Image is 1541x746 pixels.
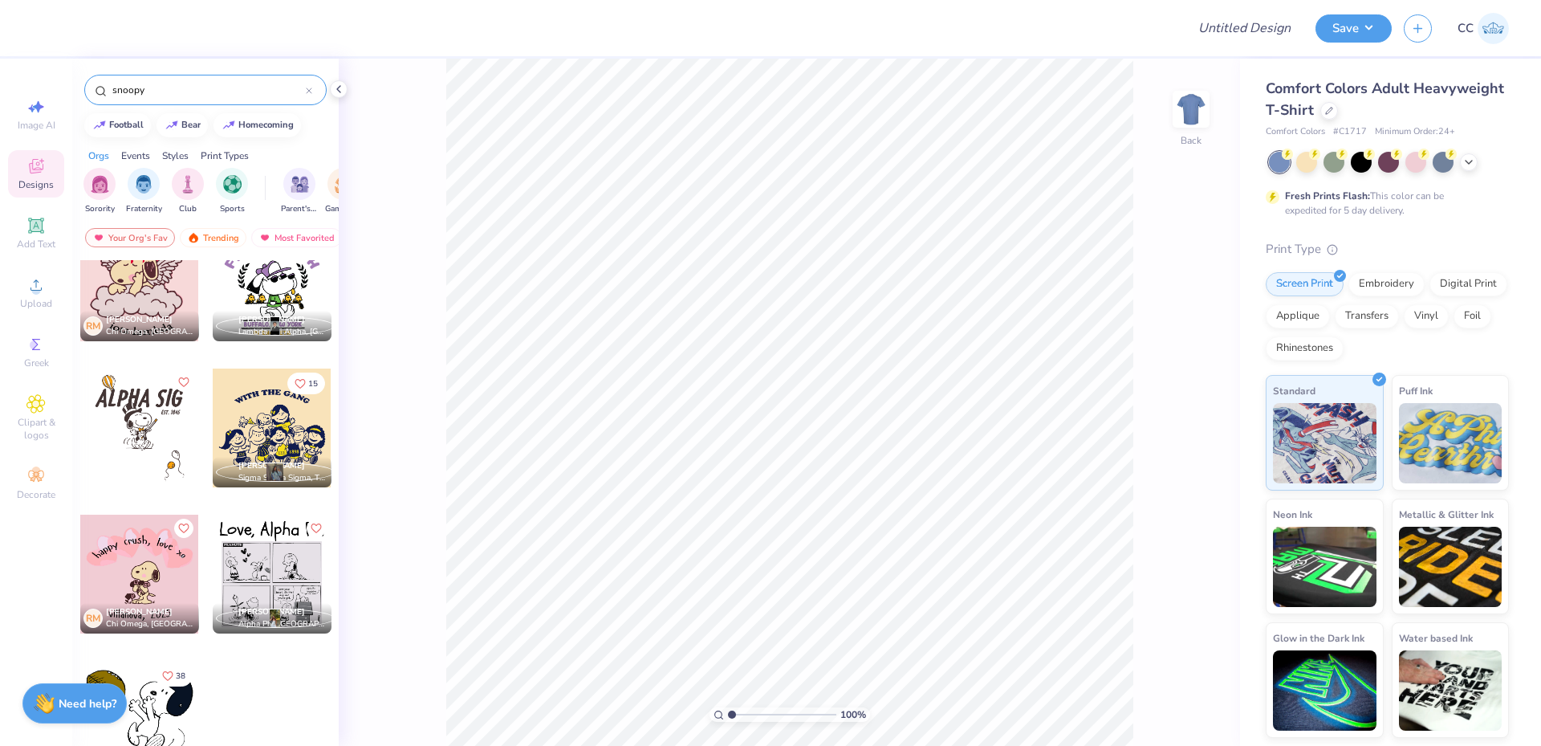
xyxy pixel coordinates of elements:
[85,228,175,247] div: Your Org's Fav
[106,618,193,630] span: Chi Omega, [GEOGRAPHIC_DATA]
[85,203,115,215] span: Sorority
[109,120,144,129] div: football
[1399,403,1502,483] img: Puff Ink
[83,168,116,215] div: filter for Sorority
[111,82,306,98] input: Try "Alpha"
[251,228,342,247] div: Most Favorited
[162,149,189,163] div: Styles
[179,175,197,194] img: Club Image
[201,149,249,163] div: Print Types
[1348,272,1425,296] div: Embroidery
[1335,304,1399,328] div: Transfers
[1454,304,1491,328] div: Foil
[238,618,325,630] span: Alpha Phi, [GEOGRAPHIC_DATA]
[1266,125,1325,139] span: Comfort Colors
[1185,12,1303,44] input: Untitled Design
[181,120,201,129] div: bear
[220,203,245,215] span: Sports
[187,232,200,243] img: trending.gif
[126,168,162,215] button: filter button
[1266,79,1504,120] span: Comfort Colors Adult Heavyweight T-Shirt
[126,168,162,215] div: filter for Fraternity
[216,168,248,215] button: filter button
[83,316,103,336] div: RM
[1273,382,1315,399] span: Standard
[155,665,193,687] button: Like
[1266,336,1344,361] div: Rhinestones
[281,168,318,215] div: filter for Parent's Weekend
[165,120,178,130] img: trend_line.gif
[1273,630,1364,646] span: Glow in the Dark Ink
[213,113,301,137] button: homecoming
[24,357,49,369] span: Greek
[176,672,185,680] span: 38
[238,314,305,325] span: [PERSON_NAME]
[174,519,193,538] button: Like
[18,119,55,132] span: Image AI
[1333,125,1367,139] span: # C1717
[238,120,294,129] div: homecoming
[307,519,326,538] button: Like
[1458,13,1509,44] a: CC
[287,373,325,394] button: Like
[180,228,246,247] div: Trending
[281,168,318,215] button: filter button
[93,120,106,130] img: trend_line.gif
[1399,527,1502,607] img: Metallic & Glitter Ink
[1404,304,1449,328] div: Vinyl
[1285,190,1370,202] strong: Fresh Prints Flash:
[222,120,235,130] img: trend_line.gif
[106,326,193,338] span: Chi Omega, [GEOGRAPHIC_DATA]
[8,416,64,442] span: Clipart & logos
[325,168,362,215] button: filter button
[172,168,204,215] button: filter button
[238,472,325,484] span: Sigma Sigma Sigma, The College of [US_STATE]
[59,696,116,711] strong: Need help?
[157,113,208,137] button: bear
[238,606,305,618] span: [PERSON_NAME]
[1478,13,1509,44] img: Chielo Calimbo
[1273,403,1376,483] img: Standard
[91,175,109,194] img: Sorority Image
[1458,19,1474,38] span: CC
[238,326,325,338] span: Lambda Chi Alpha, [GEOGRAPHIC_DATA][US_STATE] at [GEOGRAPHIC_DATA]
[1266,240,1509,259] div: Print Type
[335,175,353,194] img: Game Day Image
[258,232,271,243] img: most_fav.gif
[106,606,173,618] span: [PERSON_NAME]
[1266,272,1344,296] div: Screen Print
[238,460,305,471] span: [PERSON_NAME]
[1399,506,1494,523] span: Metallic & Glitter Ink
[20,297,52,310] span: Upload
[1285,189,1482,218] div: This color can be expedited for 5 day delivery.
[1273,650,1376,731] img: Glow in the Dark Ink
[281,203,318,215] span: Parent's Weekend
[216,168,248,215] div: filter for Sports
[1273,527,1376,607] img: Neon Ink
[84,113,151,137] button: football
[291,175,309,194] img: Parent's Weekend Image
[840,707,866,722] span: 100 %
[1399,630,1473,646] span: Water based Ink
[1429,272,1507,296] div: Digital Print
[126,203,162,215] span: Fraternity
[83,168,116,215] button: filter button
[308,380,318,388] span: 15
[325,203,362,215] span: Game Day
[1266,304,1330,328] div: Applique
[83,609,103,628] div: RM
[223,175,242,194] img: Sports Image
[135,175,152,194] img: Fraternity Image
[174,373,193,392] button: Like
[1375,125,1455,139] span: Minimum Order: 24 +
[121,149,150,163] div: Events
[1315,14,1392,43] button: Save
[92,232,105,243] img: most_fav.gif
[17,238,55,251] span: Add Text
[17,488,55,501] span: Decorate
[1175,93,1207,125] img: Back
[325,168,362,215] div: filter for Game Day
[18,178,54,191] span: Designs
[1273,506,1312,523] span: Neon Ink
[1399,650,1502,731] img: Water based Ink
